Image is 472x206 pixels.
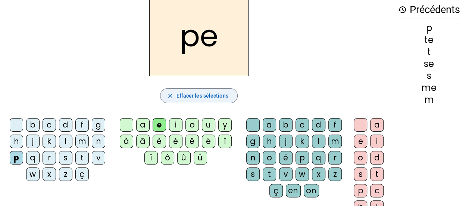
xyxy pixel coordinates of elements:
[354,167,367,181] div: s
[59,135,72,148] div: l
[354,135,367,148] div: e
[176,91,228,100] span: Effacer les sélections
[398,47,460,56] div: t
[304,184,319,197] div: on
[246,135,260,148] div: g
[398,71,460,80] div: s
[370,184,384,197] div: c
[92,151,105,165] div: v
[370,135,384,148] div: i
[370,118,384,132] div: a
[370,151,384,165] div: d
[26,151,40,165] div: q
[370,167,384,181] div: t
[279,135,293,148] div: j
[328,118,342,132] div: f
[312,167,325,181] div: x
[75,118,89,132] div: f
[136,118,150,132] div: a
[153,135,166,148] div: è
[246,151,260,165] div: n
[43,167,56,181] div: x
[166,92,173,99] mat-icon: close
[185,135,199,148] div: ê
[296,118,309,132] div: c
[286,184,301,197] div: en
[263,118,276,132] div: a
[398,95,460,104] div: m
[312,151,325,165] div: q
[398,83,460,92] div: me
[75,167,89,181] div: ç
[43,118,56,132] div: c
[136,135,150,148] div: â
[218,135,232,148] div: î
[398,5,407,14] mat-icon: history
[296,135,309,148] div: k
[75,151,89,165] div: t
[43,151,56,165] div: r
[328,167,342,181] div: z
[202,135,215,148] div: ë
[328,151,342,165] div: r
[59,118,72,132] div: d
[246,167,260,181] div: s
[59,151,72,165] div: s
[354,151,367,165] div: o
[26,167,40,181] div: w
[160,88,237,103] button: Effacer les sélections
[263,151,276,165] div: o
[312,135,325,148] div: l
[144,151,158,165] div: ï
[296,151,309,165] div: p
[92,135,105,148] div: n
[26,135,40,148] div: j
[263,167,276,181] div: t
[354,184,367,197] div: p
[328,135,342,148] div: m
[59,167,72,181] div: z
[263,135,276,148] div: h
[153,118,166,132] div: e
[92,118,105,132] div: g
[218,118,232,132] div: y
[279,118,293,132] div: b
[398,24,460,33] div: p
[177,151,191,165] div: û
[169,135,182,148] div: é
[10,135,23,148] div: h
[161,151,174,165] div: ô
[26,118,40,132] div: b
[43,135,56,148] div: k
[169,118,182,132] div: i
[269,184,283,197] div: ç
[398,36,460,44] div: te
[296,167,309,181] div: w
[120,135,133,148] div: à
[398,59,460,68] div: se
[194,151,207,165] div: ü
[398,1,460,18] h3: Précédents
[279,151,293,165] div: é
[279,167,293,181] div: v
[185,118,199,132] div: o
[10,151,23,165] div: p
[202,118,215,132] div: u
[312,118,325,132] div: d
[75,135,89,148] div: m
